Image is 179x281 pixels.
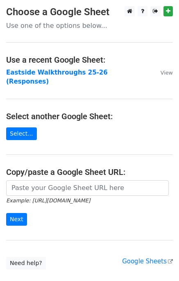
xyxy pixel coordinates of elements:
small: Example: [URL][DOMAIN_NAME] [6,197,90,204]
a: Google Sheets [122,258,173,265]
h4: Select another Google Sheet: [6,111,173,121]
a: Eastside Walkthroughs 25-26 (Responses) [6,69,108,86]
input: Paste your Google Sheet URL here [6,180,169,196]
a: View [152,69,173,76]
small: View [161,70,173,76]
a: Select... [6,127,37,140]
h4: Copy/paste a Google Sheet URL: [6,167,173,177]
a: Need help? [6,257,46,270]
h3: Choose a Google Sheet [6,6,173,18]
h4: Use a recent Google Sheet: [6,55,173,65]
input: Next [6,213,27,226]
p: Use one of the options below... [6,21,173,30]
